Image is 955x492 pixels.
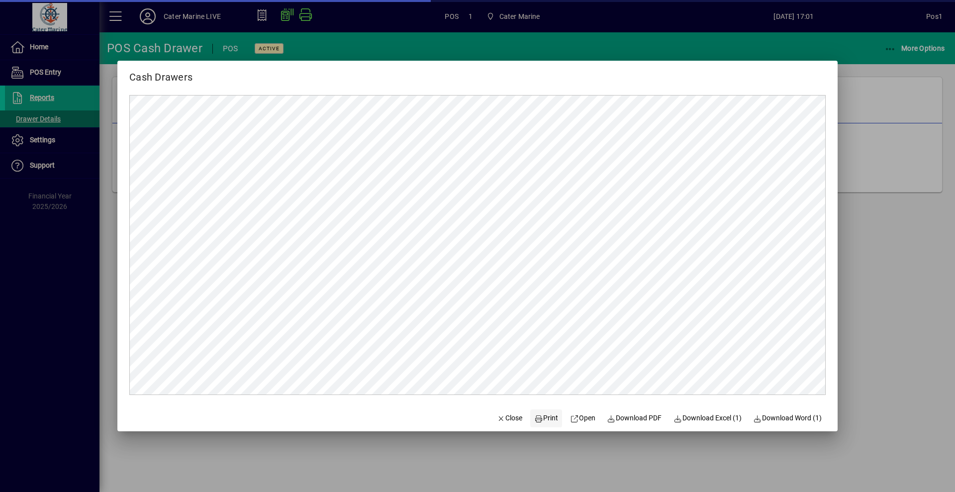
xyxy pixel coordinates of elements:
button: Print [530,409,562,427]
button: Download Excel (1) [669,409,746,427]
button: Download Word (1) [750,409,826,427]
span: Open [570,413,595,423]
button: Close [493,409,527,427]
span: Download Excel (1) [673,413,742,423]
a: Open [566,409,599,427]
span: Print [534,413,558,423]
a: Download PDF [603,409,666,427]
h2: Cash Drawers [117,61,204,85]
span: Download Word (1) [754,413,822,423]
span: Download PDF [607,413,662,423]
span: Close [497,413,523,423]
